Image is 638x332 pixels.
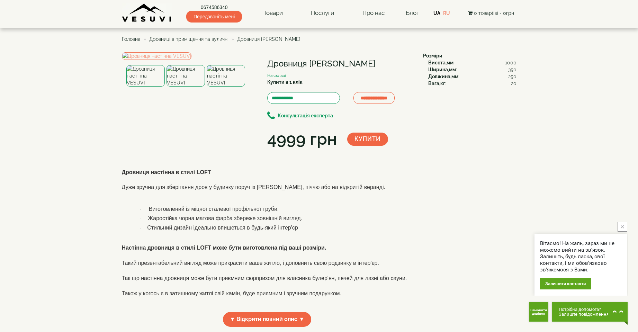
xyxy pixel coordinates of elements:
b: Настінна дровниця в стилі LOFT може бути виготовлена під ваші розміри. [122,245,326,251]
b: Консультація експерта [278,113,333,118]
button: Chat button [552,302,628,322]
img: Дровниця настінна VESUVI [167,65,205,87]
div: : [428,66,516,73]
b: Довжина,мм [428,74,458,79]
span: Так що настінна дровниця може бути приємним сюрпризом для власника булер'ян, печей для лазні або ... [122,275,407,281]
div: : [428,59,516,66]
div: : [428,73,516,80]
div: : [428,80,516,87]
b: Розміри [423,53,442,59]
div: 4999 грн [267,127,337,151]
div: Залишити контакти [540,278,591,289]
span: Також у когось є в затишному житлі свій камін, буде приємним і зручним подарунком. [122,290,341,296]
a: Товари [257,5,290,21]
span: 0 товар(ів) - 0грн [474,10,514,16]
a: Послуги [304,5,341,21]
a: 0674586340 [186,4,242,11]
a: Про нас [356,5,392,21]
button: Купити [347,133,388,146]
span: Стильний дизайн ідеально впишеться в будь-який інтер'єр [147,225,298,231]
b: Ширина,мм [428,67,456,72]
a: RU [443,10,450,16]
span: 250 [508,73,516,80]
button: close button [618,222,627,232]
label: Купити в 1 клік [267,79,303,86]
button: Get Call button [529,302,548,322]
span: Такий презентабельний вигляд може прикрасити ваше житло, і доповнить свою родзинку в інтер'єр. [122,260,379,266]
a: Блог [406,9,419,16]
span: ▼ Відкрити повний опис ▼ [223,312,312,327]
span: 20 [511,80,516,87]
h1: Дровниця [PERSON_NAME] [267,59,413,68]
b: Висота,мм [428,60,453,65]
img: Дровниця настінна VESUVI [126,65,165,87]
span: · [141,225,147,231]
a: Дровниці в приміщення та вуличні [149,36,228,42]
span: Потрібна допомога? [559,307,609,312]
span: · [141,216,146,221]
b: Вага,кг [428,81,445,86]
img: Дровниця настінна VESUVI [207,65,245,87]
span: Виготовлений із міцної сталевої профільної труби. [149,206,279,212]
b: Дровниця настінна в стилі LOFT [122,169,211,175]
span: Дуже зручна для зберігання дров у будинку поруч із [PERSON_NAME], піччю або на відкритій веранді. [122,184,385,190]
span: Передзвоніть мені [186,11,242,23]
span: Жаростійка чорна матова фарба збереже зовнішній вигляд. [148,215,302,221]
small: На складі [267,73,286,78]
span: 350 [508,66,516,73]
img: Завод VESUVI [122,3,172,23]
a: Головна [122,36,141,42]
span: Залиште повідомлення [559,312,609,317]
span: Замовити дзвінок [530,308,547,315]
span: · [141,207,149,212]
span: 1000 [505,59,516,66]
div: Вітаємо! На жаль, зараз ми не можемо вийти на зв'язок. Залишіть, будь ласка, свої контакти, і ми ... [540,240,621,273]
span: Дровниця [PERSON_NAME] [237,36,300,42]
a: UA [433,10,440,16]
img: Дровниця настінна VESUVI [122,52,191,60]
button: 0 товар(ів) - 0грн [466,9,516,17]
